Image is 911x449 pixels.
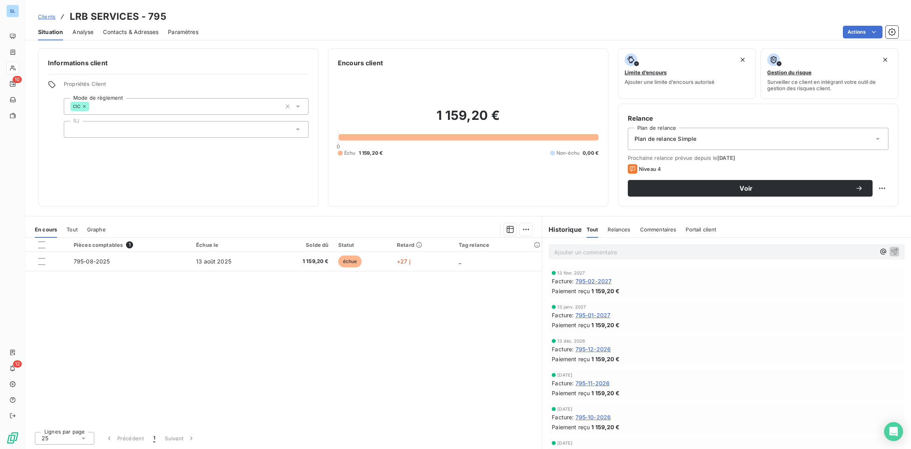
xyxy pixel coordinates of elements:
[338,256,362,267] span: échue
[70,9,166,24] h3: LRB SERVICES - 795
[557,441,572,445] span: [DATE]
[637,185,855,191] span: Voir
[557,150,579,157] span: Non-échu
[587,226,598,233] span: Tout
[6,5,19,17] div: SL
[459,258,461,265] span: _
[884,422,903,441] div: Open Intercom Messenger
[767,69,812,76] span: Gestion du risque
[552,413,574,421] span: Facture :
[640,226,677,233] span: Commentaires
[196,242,266,248] div: Échue le
[153,434,155,442] span: 1
[628,180,873,197] button: Voir
[576,345,611,353] span: 795-12-2026
[591,389,619,397] span: 1 159,20 €
[126,241,133,248] span: 1
[552,345,574,353] span: Facture :
[625,69,667,76] span: Limite d’encours
[625,79,715,85] span: Ajouter une limite d’encours autorisé
[552,287,590,295] span: Paiement reçu
[160,430,200,447] button: Suivant
[628,155,888,161] span: Prochaine relance prévue depuis le
[552,379,574,387] span: Facture :
[338,58,383,68] h6: Encours client
[35,226,57,233] span: En cours
[628,114,888,123] h6: Relance
[13,360,22,368] span: 12
[557,373,572,377] span: [DATE]
[618,48,756,99] button: Limite d’encoursAjouter une limite d’encours autorisé
[338,108,598,131] h2: 1 159,20 €
[552,389,590,397] span: Paiement reçu
[583,150,598,157] span: 0,00 €
[38,13,55,20] span: Clients
[397,242,449,248] div: Retard
[64,81,309,92] span: Propriétés Client
[591,321,619,329] span: 1 159,20 €
[552,321,590,329] span: Paiement reçu
[552,355,590,363] span: Paiement reçu
[557,271,585,275] span: 13 févr. 2027
[74,258,110,265] span: 795-08-2025
[557,305,586,309] span: 13 janv. 2027
[13,76,22,83] span: 10
[760,48,898,99] button: Gestion du risqueSurveiller ce client en intégrant votre outil de gestion des risques client.
[73,104,80,109] span: CIC
[275,258,329,265] span: 1 159,20 €
[101,430,149,447] button: Précédent
[38,13,55,21] a: Clients
[576,311,611,319] span: 795-01-2027
[576,379,610,387] span: 795-11-2026
[6,432,19,444] img: Logo LeanPay
[337,143,340,150] span: 0
[168,28,198,36] span: Paramètres
[87,226,106,233] span: Graphe
[38,28,63,36] span: Situation
[344,150,356,157] span: Échu
[591,423,619,431] span: 1 159,20 €
[576,413,611,421] span: 795-10-2026
[552,277,574,285] span: Facture :
[552,311,574,319] span: Facture :
[557,407,572,411] span: [DATE]
[557,339,585,343] span: 13 déc. 2026
[275,242,329,248] div: Solde dû
[576,277,612,285] span: 795-02-2027
[552,423,590,431] span: Paiement reçu
[608,226,630,233] span: Relances
[359,150,383,157] span: 1 159,20 €
[149,430,160,447] button: 1
[843,26,882,38] button: Actions
[67,226,78,233] span: Tout
[103,28,158,36] span: Contacts & Adresses
[459,242,537,248] div: Tag relance
[717,155,735,161] span: [DATE]
[591,355,619,363] span: 1 159,20 €
[71,126,77,133] input: Ajouter une valeur
[591,287,619,295] span: 1 159,20 €
[397,258,410,265] span: +27 j
[48,58,309,68] h6: Informations client
[89,103,95,110] input: Ajouter une valeur
[74,241,187,248] div: Pièces comptables
[338,242,387,248] div: Statut
[635,135,696,143] span: Plan de relance Simple
[639,166,661,172] span: Niveau 4
[686,226,716,233] span: Portail client
[542,225,582,234] h6: Historique
[72,28,93,36] span: Analyse
[196,258,231,265] span: 13 août 2025
[767,79,892,91] span: Surveiller ce client en intégrant votre outil de gestion des risques client.
[42,434,48,442] span: 25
